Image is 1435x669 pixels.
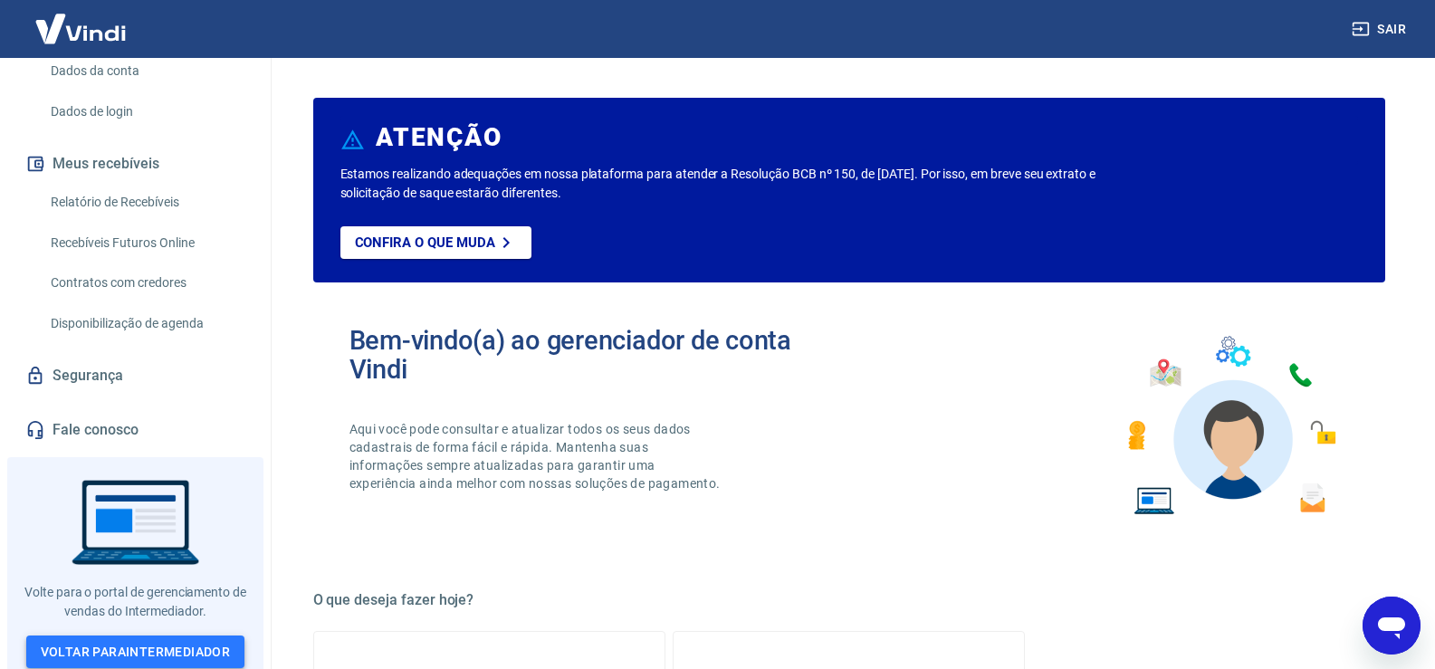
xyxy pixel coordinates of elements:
a: Relatório de Recebíveis [43,184,249,221]
img: Imagem de um avatar masculino com diversos icones exemplificando as funcionalidades do gerenciado... [1112,326,1349,526]
h6: ATENÇÃO [376,129,502,147]
p: Aqui você pode consultar e atualizar todos os seus dados cadastrais de forma fácil e rápida. Mant... [349,420,724,492]
a: Dados da conta [43,53,249,90]
button: Meus recebíveis [22,144,249,184]
img: Vindi [22,1,139,56]
a: Dados de login [43,93,249,130]
a: Disponibilização de agenda [43,305,249,342]
a: Fale conosco [22,410,249,450]
h2: Bem-vindo(a) ao gerenciador de conta Vindi [349,326,849,384]
a: Voltar paraIntermediador [26,636,245,669]
iframe: Botão para abrir a janela de mensagens [1363,597,1421,655]
a: Recebíveis Futuros Online [43,225,249,262]
p: Confira o que muda [355,234,495,251]
h5: O que deseja fazer hoje? [313,591,1385,609]
a: Confira o que muda [340,226,531,259]
a: Segurança [22,356,249,396]
a: Contratos com credores [43,264,249,301]
button: Sair [1348,13,1413,46]
p: Estamos realizando adequações em nossa plataforma para atender a Resolução BCB nº 150, de [DATE].... [340,165,1154,203]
